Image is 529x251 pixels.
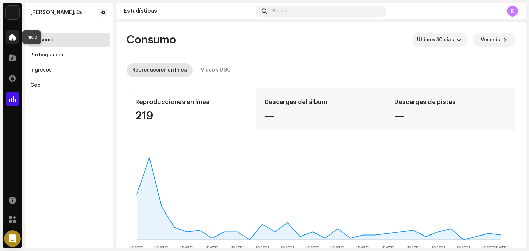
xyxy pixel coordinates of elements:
[507,6,518,17] div: K
[264,97,377,108] div: Descargas del álbum
[6,6,19,19] img: 48257be4-38e1-423f-bf03-81300282f8d9
[495,246,508,250] text: [DATE]
[481,33,500,47] span: Ver más
[394,110,507,121] div: —
[432,246,445,250] text: [DATE]
[256,246,269,250] text: [DATE]
[231,246,244,250] text: [DATE]
[124,8,253,14] div: Estadísticas
[28,78,110,92] re-m-nav-item: Geo
[127,33,176,47] span: Consumo
[135,97,248,108] div: Reproducciones en línea
[382,246,395,250] text: [DATE]
[281,246,294,250] text: [DATE]
[457,246,470,250] text: [DATE]
[30,52,63,58] div: Participación
[331,246,344,250] text: [DATE]
[28,48,110,62] re-m-nav-item: Participación
[206,246,219,250] text: [DATE]
[30,10,82,15] div: Velez.Ks
[394,97,507,108] div: Descargas de pistas
[155,246,168,250] text: [DATE]
[201,63,231,77] div: Video y UGC
[264,110,377,121] div: —
[28,63,110,77] re-m-nav-item: Ingresos
[356,246,370,250] text: [DATE]
[30,37,53,43] div: Consumo
[130,246,143,250] text: [DATE]
[272,8,288,14] span: Buscar
[473,33,515,47] button: Ver más
[4,230,21,247] div: Open Intercom Messenger
[457,33,461,47] div: dropdown trigger
[135,110,248,121] div: 219
[407,246,420,250] text: [DATE]
[30,83,40,88] div: Geo
[482,246,495,250] text: [DATE]
[306,246,319,250] text: [DATE]
[417,33,457,47] span: Últimos 30 días
[132,63,187,77] div: Reproducción en línea
[180,246,194,250] text: [DATE]
[30,67,52,73] div: Ingresos
[28,33,110,47] re-m-nav-item: Consumo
